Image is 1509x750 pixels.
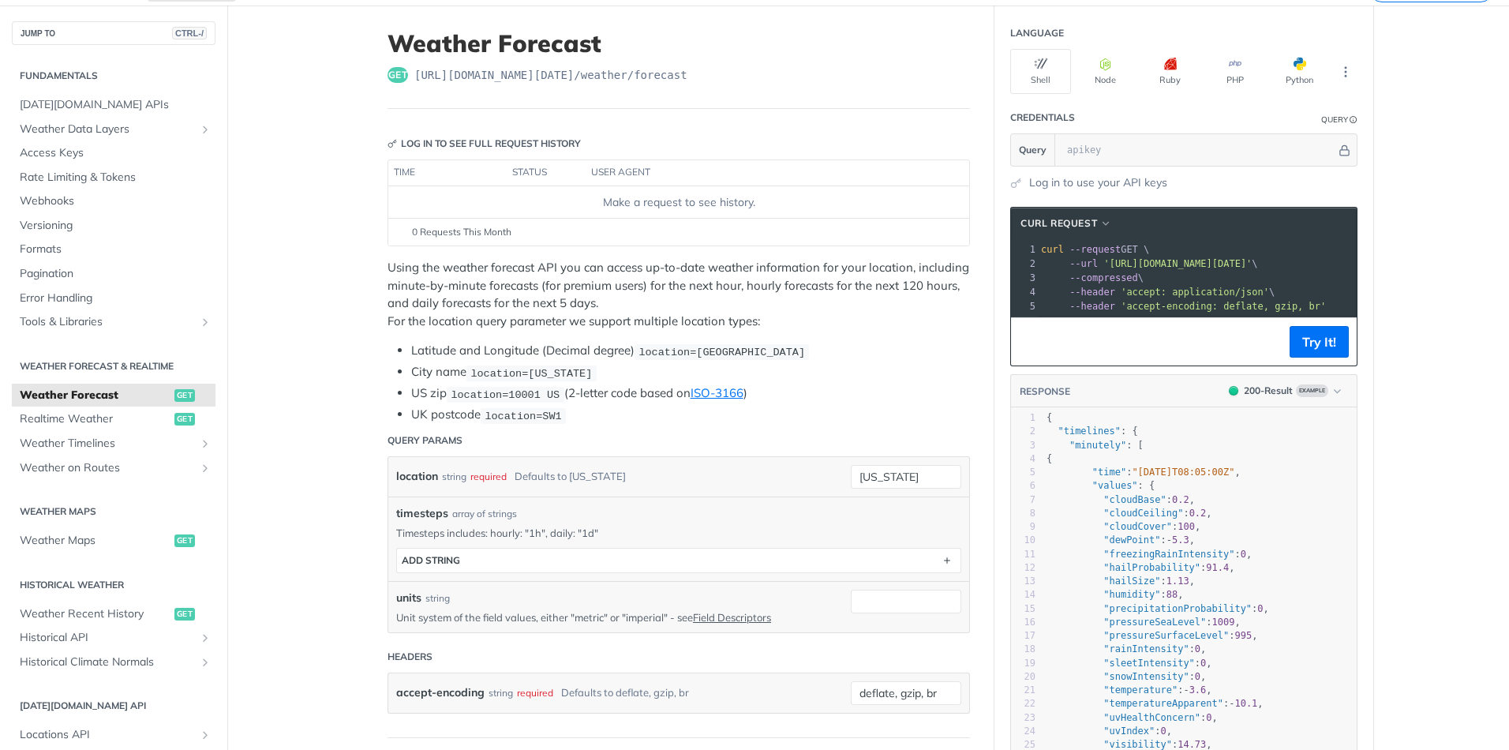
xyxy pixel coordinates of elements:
[1047,534,1195,546] span: : ,
[12,166,215,189] a: Rate Limiting & Tokens
[1047,549,1252,560] span: : ,
[1069,301,1115,312] span: --header
[1234,630,1252,641] span: 995
[1189,684,1207,696] span: 3.6
[1069,287,1115,298] span: --header
[12,21,215,45] button: JUMP TOCTRL-/
[1334,60,1357,84] button: More Languages
[1336,142,1353,158] button: Hide
[1321,114,1348,126] div: Query
[12,504,215,519] h2: Weather Maps
[388,650,432,664] div: Headers
[693,611,771,624] a: Field Descriptors
[20,266,212,282] span: Pagination
[1244,384,1293,398] div: 200 - Result
[388,137,581,151] div: Log in to see full request history
[12,141,215,165] a: Access Keys
[396,681,485,704] label: accept-encoding
[1069,272,1138,283] span: --compressed
[388,67,408,83] span: get
[411,363,970,381] li: City name
[1166,576,1189,587] span: 1.13
[442,465,466,488] div: string
[396,610,827,624] p: Unit system of the field values, either "metric" or "imperial" - see
[1172,534,1189,546] span: 5.3
[1011,697,1035,711] div: 22
[1011,711,1035,725] div: 23
[1011,134,1055,166] button: Query
[1059,134,1336,166] input: apikey
[388,29,970,58] h1: Weather Forecast
[1047,412,1052,423] span: {
[1092,480,1138,491] span: "values"
[1103,562,1200,573] span: "hailProbability"
[1041,258,1258,269] span: \
[1178,521,1195,532] span: 100
[1011,299,1038,313] div: 5
[1103,739,1172,750] span: "visibility"
[1103,643,1189,654] span: "rainIntensity"
[1041,272,1144,283] span: \
[1011,575,1035,588] div: 13
[1241,549,1246,560] span: 0
[20,314,195,330] span: Tools & Libraries
[1103,684,1178,696] span: "temperature"
[1103,576,1160,587] span: "hailSize"
[1075,49,1136,94] button: Node
[199,656,212,669] button: Show subpages for Historical Climate Normals
[199,316,212,328] button: Show subpages for Tools & Libraries
[1011,493,1035,507] div: 7
[395,194,963,211] div: Make a request to see history.
[1047,467,1241,478] span: : ,
[1121,301,1326,312] span: 'accept-encoding: deflate, gzip, br'
[12,407,215,431] a: Realtime Weatherget
[1047,712,1218,723] span: : ,
[691,385,743,400] a: ISO-3166
[1011,725,1035,738] div: 24
[1103,712,1200,723] span: "uvHealthConcern"
[1047,671,1206,682] span: : ,
[1047,630,1257,641] span: : ,
[1015,216,1118,231] button: cURL Request
[1047,726,1172,737] span: : ,
[1103,258,1252,269] span: '[URL][DOMAIN_NAME][DATE]'
[1047,562,1235,573] span: : ,
[1183,684,1189,696] span: -
[1011,629,1035,643] div: 17
[20,170,212,186] span: Rate Limiting & Tokens
[12,456,215,480] a: Weather on RoutesShow subpages for Weather on Routes
[411,342,970,360] li: Latitude and Longitude (Decimal degree)
[1103,726,1155,737] span: "uvIndex"
[1234,698,1257,709] span: 10.1
[425,591,450,606] div: string
[12,626,215,650] a: Historical APIShow subpages for Historical API
[1020,216,1097,231] span: cURL Request
[1103,630,1229,641] span: "pressureSurfaceLevel"
[1047,576,1195,587] span: : ,
[1047,589,1184,600] span: : ,
[1011,411,1035,425] div: 1
[1011,466,1035,479] div: 5
[1103,549,1234,560] span: "freezingRainIntensity"
[1058,426,1120,437] span: "timelines"
[1047,508,1212,519] span: : ,
[402,554,460,566] div: ADD string
[12,189,215,213] a: Webhooks
[12,118,215,141] a: Weather Data LayersShow subpages for Weather Data Layers
[1161,726,1166,737] span: 0
[1047,480,1155,491] span: : {
[1047,426,1138,437] span: : {
[1178,739,1206,750] span: 14.73
[396,526,961,540] p: Timesteps includes: hourly: "1h", daily: "1d"
[1047,739,1212,750] span: : ,
[12,93,215,117] a: [DATE][DOMAIN_NAME] APIs
[1011,534,1035,547] div: 10
[1103,658,1195,669] span: "sleetIntensity"
[1019,330,1041,354] button: Copy to clipboard
[1011,285,1038,299] div: 4
[12,432,215,456] a: Weather TimelinesShow subpages for Weather Timelines
[411,384,970,403] li: US zip (2-letter code based on )
[12,723,215,747] a: Locations APIShow subpages for Locations API
[20,411,170,427] span: Realtime Weather
[1011,425,1035,438] div: 2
